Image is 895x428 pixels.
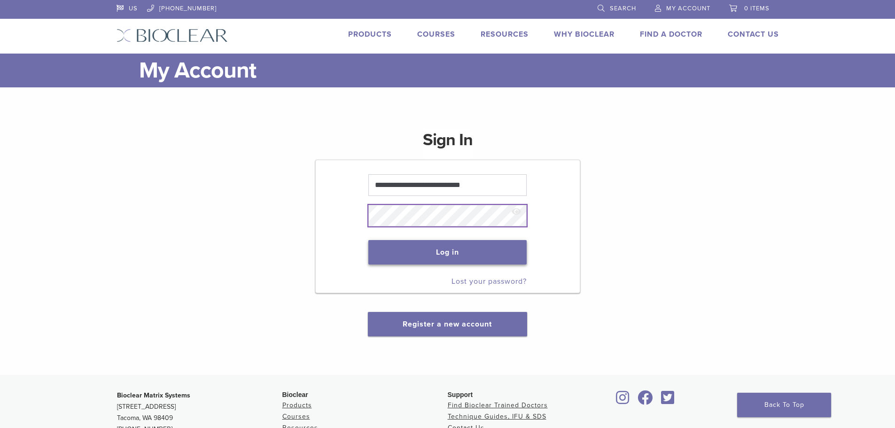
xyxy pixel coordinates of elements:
[448,412,546,420] a: Technique Guides, IFU & SDS
[506,200,527,224] button: Hide password
[635,396,656,405] a: Bioclear
[282,401,312,409] a: Products
[282,412,310,420] a: Courses
[139,54,779,87] h1: My Account
[417,30,455,39] a: Courses
[728,30,779,39] a: Contact Us
[658,396,678,405] a: Bioclear
[737,393,831,417] a: Back To Top
[282,391,308,398] span: Bioclear
[613,396,633,405] a: Bioclear
[481,30,529,39] a: Resources
[368,312,527,336] button: Register a new account
[448,401,548,409] a: Find Bioclear Trained Doctors
[451,277,527,286] a: Lost your password?
[554,30,615,39] a: Why Bioclear
[666,5,710,12] span: My Account
[640,30,702,39] a: Find A Doctor
[610,5,636,12] span: Search
[117,391,190,399] strong: Bioclear Matrix Systems
[117,29,228,42] img: Bioclear
[348,30,392,39] a: Products
[448,391,473,398] span: Support
[403,319,492,329] a: Register a new account
[744,5,770,12] span: 0 items
[368,240,527,265] button: Log in
[423,129,473,159] h1: Sign In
